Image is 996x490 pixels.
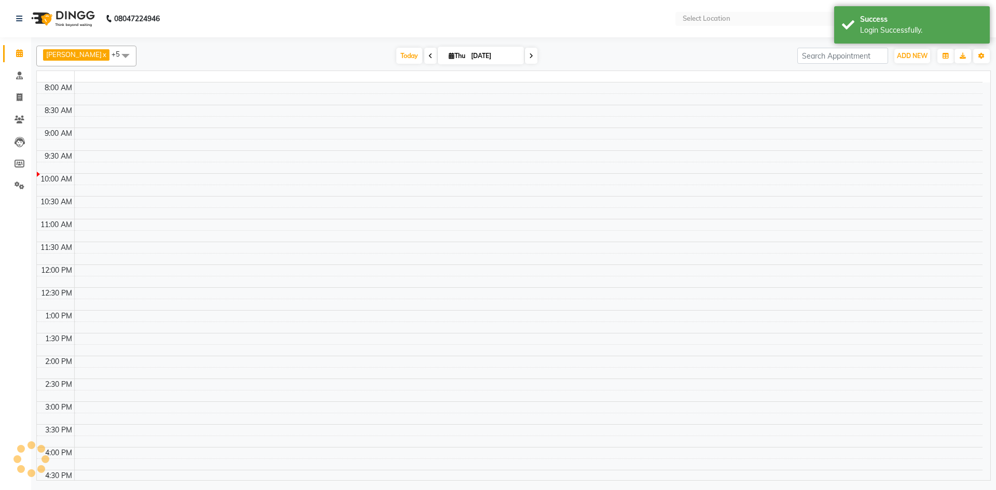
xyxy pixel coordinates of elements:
div: 10:30 AM [38,197,74,207]
div: 4:00 PM [43,447,74,458]
div: 3:30 PM [43,425,74,436]
a: x [102,50,106,59]
div: 8:30 AM [43,105,74,116]
input: 2025-09-04 [468,48,520,64]
div: 11:00 AM [38,219,74,230]
div: 12:00 PM [39,265,74,276]
div: 10:00 AM [38,174,74,185]
div: 3:00 PM [43,402,74,413]
b: 08047224946 [114,4,160,33]
div: 2:00 PM [43,356,74,367]
div: 9:30 AM [43,151,74,162]
span: ADD NEW [897,52,928,60]
div: 1:00 PM [43,311,74,321]
div: Select Location [683,13,730,24]
div: 8:00 AM [43,82,74,93]
button: ADD NEW [894,49,930,63]
div: 1:30 PM [43,333,74,344]
span: Thu [446,52,468,60]
div: 2:30 PM [43,379,74,390]
span: [PERSON_NAME] [46,50,102,59]
span: +5 [112,50,128,58]
div: 11:30 AM [38,242,74,253]
span: Today [396,48,422,64]
div: 12:30 PM [39,288,74,299]
img: logo [26,4,98,33]
div: 9:00 AM [43,128,74,139]
div: Login Successfully. [860,25,982,36]
input: Search Appointment [797,48,888,64]
div: 4:30 PM [43,470,74,481]
div: Success [860,14,982,25]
